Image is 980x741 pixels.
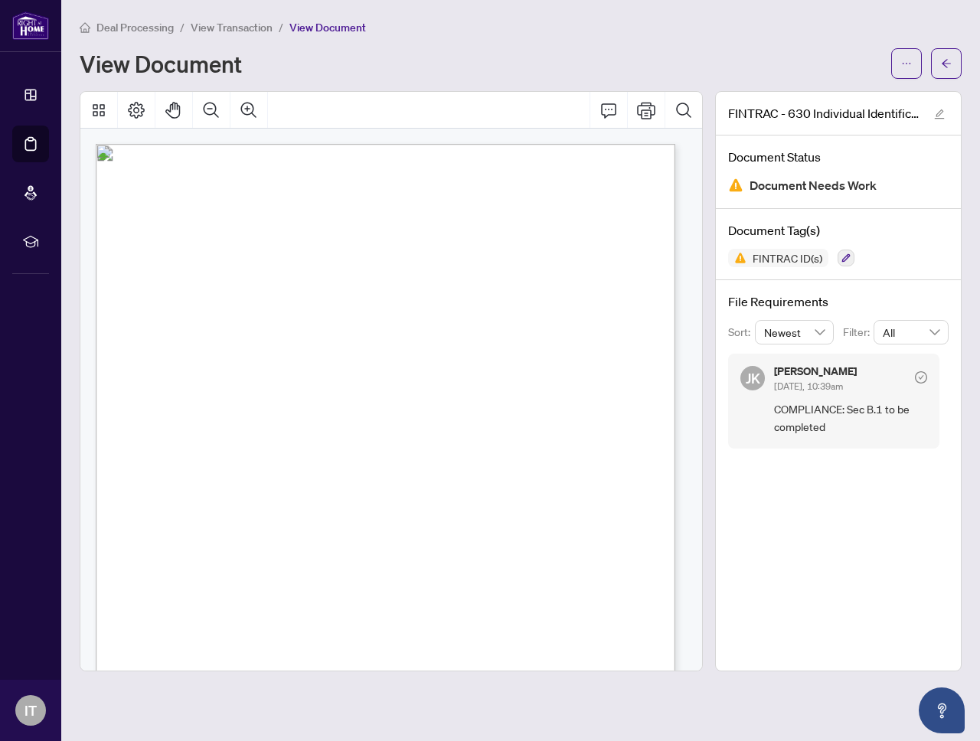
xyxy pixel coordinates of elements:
[843,324,874,341] p: Filter:
[764,321,825,344] span: Newest
[279,18,283,36] li: /
[728,104,920,122] span: FINTRAC - 630 Individual Identification Record A - PropTx-OREA_[DATE] 09_44_53.pdf
[80,51,242,76] h1: View Document
[96,21,174,34] span: Deal Processing
[750,175,877,196] span: Document Needs Work
[728,178,743,193] img: Document Status
[24,700,37,721] span: IT
[774,400,927,436] span: COMPLIANCE: Sec B.1 to be completed
[915,371,927,384] span: check-circle
[728,249,746,267] img: Status Icon
[774,366,857,377] h5: [PERSON_NAME]
[12,11,49,40] img: logo
[289,21,366,34] span: View Document
[180,18,185,36] li: /
[746,367,760,389] span: JK
[883,321,939,344] span: All
[934,109,945,119] span: edit
[919,687,965,733] button: Open asap
[774,380,843,392] span: [DATE], 10:39am
[728,221,949,240] h4: Document Tag(s)
[728,292,949,311] h4: File Requirements
[728,148,949,166] h4: Document Status
[80,22,90,33] span: home
[191,21,273,34] span: View Transaction
[728,324,755,341] p: Sort:
[941,58,952,69] span: arrow-left
[901,58,912,69] span: ellipsis
[746,253,828,263] span: FINTRAC ID(s)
